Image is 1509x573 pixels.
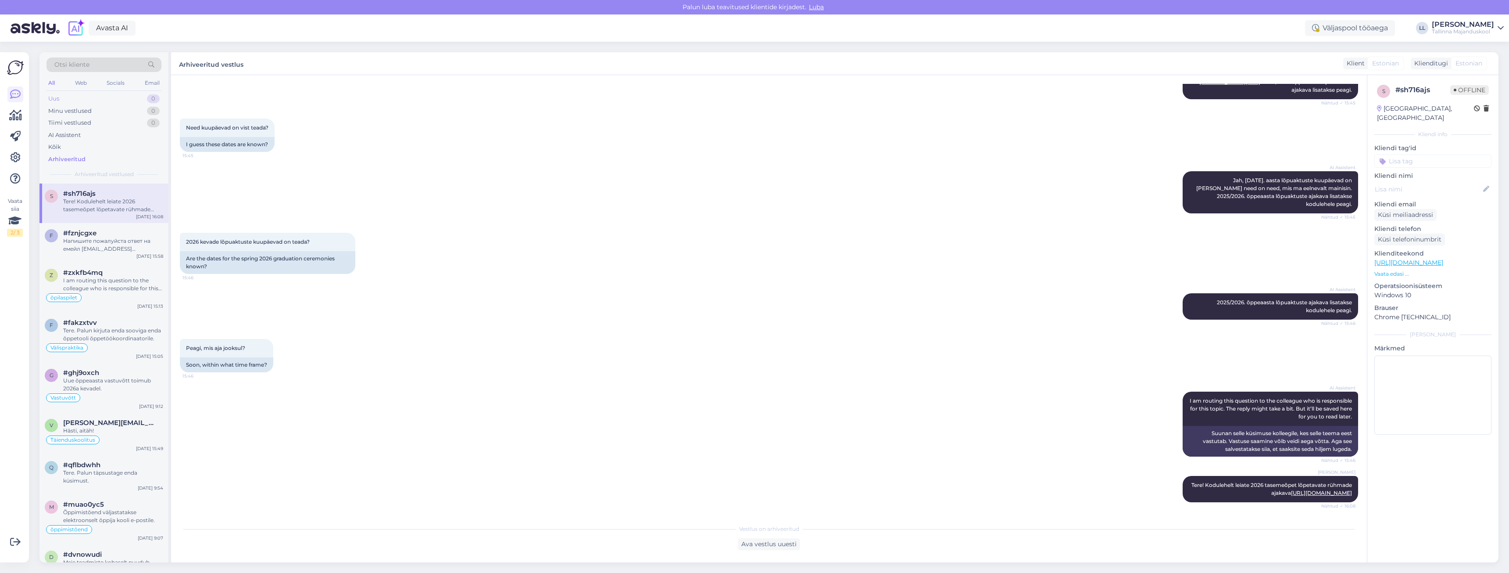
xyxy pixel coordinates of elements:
[63,190,96,198] span: #sh716ajs
[63,269,103,277] span: #zxkfb4mq
[139,403,163,410] div: [DATE] 9:12
[182,373,215,379] span: 15:46
[186,238,310,245] span: 2026 kevade lõpuaktuste kuupäevad on teada?
[63,461,100,469] span: #qflbdwhh
[63,469,163,485] div: Tere. Palun täpsustage enda küsimust.
[1374,249,1491,258] p: Klienditeekond
[89,21,136,36] a: Avasta AI
[50,193,53,199] span: s
[1372,59,1399,68] span: Estonian
[1374,224,1491,234] p: Kliendi telefon
[806,3,826,11] span: Luba
[48,107,92,115] div: Minu vestlused
[7,229,23,237] div: 2 / 3
[7,59,24,76] img: Askly Logo
[137,303,163,310] div: [DATE] 15:13
[1432,28,1494,35] div: Tallinna Majanduskool
[63,198,163,213] div: Tere! Kodulehelt leiate 2026 tasemeõpet lõpetavate rühmade ajakava [URL][DOMAIN_NAME]
[50,372,54,378] span: g
[7,197,23,237] div: Vaata siia
[1374,209,1437,221] div: Küsi meiliaadressi
[48,155,86,164] div: Arhiveeritud
[54,60,89,69] span: Otsi kliente
[136,445,163,452] div: [DATE] 15:49
[50,422,53,429] span: v
[1323,164,1355,171] span: AI Assistent
[63,508,163,524] div: Õppimistõend väljastatakse elektroonselt õppija kooli e-postile.
[1305,20,1395,36] div: Väljaspool tööaega
[1196,177,1353,207] span: Jah, [DATE]. aasta lõpuaktuste kuupäevad on [PERSON_NAME] need on need, mis ma eelnevalt mainisin...
[147,94,160,103] div: 0
[180,357,273,372] div: Soon, within what time frame?
[50,295,77,300] span: õpilaspilet
[1318,469,1355,476] span: [PERSON_NAME]
[147,107,160,115] div: 0
[138,535,163,541] div: [DATE] 9:07
[1374,259,1443,267] a: [URL][DOMAIN_NAME]
[1374,270,1491,278] p: Vaata edasi ...
[46,77,57,89] div: All
[186,345,245,351] span: Peagi, mis aja jooksul?
[1191,482,1353,496] span: Tere! Kodulehelt leiate 2026 tasemeõpet lõpetavate rühmade ajakava
[1374,171,1491,180] p: Kliendi nimi
[1217,299,1353,314] span: 2025/2026. õppeaasta lõpuaktuste ajakava lisatakse kodulehele peagi.
[1374,291,1491,300] p: Windows 10
[1395,85,1450,95] div: # sh716ajs
[63,319,97,327] span: #fakzxtvv
[1374,331,1491,339] div: [PERSON_NAME]
[1374,234,1445,245] div: Küsi telefoninumbrit
[63,229,97,237] span: #fznjcgxe
[63,419,154,427] span: vivianne.tarkiainen@gmail.com
[1183,426,1358,457] div: Suunan selle küsimuse kolleegile, kes selle teema eest vastutab. Vastuse saamine võib veidi aega ...
[1374,155,1491,168] input: Lisa tag
[738,538,800,550] div: Ava vestlus uuesti
[1377,104,1474,123] div: [GEOGRAPHIC_DATA], [GEOGRAPHIC_DATA]
[48,94,59,103] div: Uus
[1416,22,1428,34] div: LL
[50,322,53,328] span: f
[50,345,83,350] span: Välispraktika
[1455,59,1482,68] span: Estonian
[180,251,355,274] div: Are the dates for the spring 2026 graduation ceremonies known?
[1374,200,1491,209] p: Kliendi email
[49,504,54,510] span: m
[63,377,163,393] div: Uue õppeaasta vastuvõtt toimub 2026a kevadel.
[63,427,163,435] div: Hästi, aitäh!
[136,213,163,220] div: [DATE] 16:08
[1321,457,1355,464] span: Nähtud ✓ 15:46
[136,253,163,259] div: [DATE] 15:58
[63,551,102,559] span: #dvnowudi
[63,327,163,342] div: Tere. Palun kirjuta enda sooviga enda õppetooli õppetöökoordinaatorile.
[73,77,89,89] div: Web
[182,152,215,159] span: 15:45
[1343,59,1365,68] div: Klient
[180,137,275,152] div: I guess these dates are known?
[1382,88,1385,94] span: s
[739,525,799,533] span: Vestlus on arhiveeritud
[1374,303,1491,313] p: Brauser
[50,232,53,239] span: f
[1411,59,1448,68] div: Klienditugi
[1374,281,1491,291] p: Operatsioonisüsteem
[50,272,53,278] span: z
[1321,503,1355,509] span: Nähtud ✓ 16:08
[1321,100,1355,106] span: Nähtud ✓ 15:45
[63,501,104,508] span: #muao0yc5
[48,131,81,140] div: AI Assistent
[147,119,160,127] div: 0
[1323,286,1355,293] span: AI Assistent
[1432,21,1504,35] a: [PERSON_NAME]Tallinna Majanduskool
[63,237,163,253] div: Напишите пожалуйста ответ на емейл [EMAIL_ADDRESS][DOMAIN_NAME]
[182,274,215,281] span: 15:46
[75,170,134,178] span: Arhiveeritud vestlused
[1432,21,1494,28] div: [PERSON_NAME]
[1291,490,1352,496] a: [URL][DOMAIN_NAME]
[67,19,85,37] img: explore-ai
[1374,144,1491,153] p: Kliendi tag'id
[1374,313,1491,322] p: Chrome [TECHNICAL_ID]
[50,437,95,443] span: Täienduskoolitus
[1450,85,1489,95] span: Offline
[63,369,99,377] span: #ghj9oxch
[143,77,161,89] div: Email
[49,554,54,560] span: d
